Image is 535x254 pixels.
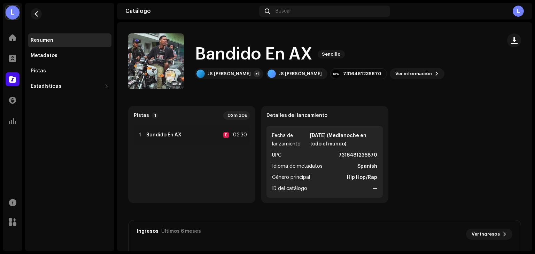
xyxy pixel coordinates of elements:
[272,162,323,170] span: Idioma de metadatos
[266,113,327,118] strong: Detalles del lanzamiento
[134,113,149,118] strong: Pistas
[152,112,158,119] p-badge: 1
[395,67,432,81] span: Ver información
[254,70,261,77] div: +1
[31,68,46,74] div: Pistas
[125,8,256,14] div: Catálogo
[472,227,500,241] span: Ver ingresos
[31,53,57,58] div: Metadatos
[279,71,322,77] div: JS [PERSON_NAME]
[28,49,111,63] re-m-nav-item: Metadatos
[31,84,61,89] div: Estadísticas
[339,151,377,159] strong: 7316481236870
[28,33,111,47] re-m-nav-item: Resumen
[318,50,345,58] span: Sencillo
[146,132,181,138] strong: Bandido En AX
[208,71,251,77] div: JS [PERSON_NAME]
[357,162,377,170] strong: Spanish
[137,229,158,234] div: Ingresos
[272,173,310,182] span: Género principal
[161,229,201,234] div: Últimos 6 meses
[390,68,444,79] button: Ver información
[223,111,250,120] div: 02m 30s
[272,132,309,148] span: Fecha de lanzamiento
[276,8,291,14] span: Buscar
[272,184,307,193] span: ID del catálogo
[466,229,512,240] button: Ver ingresos
[223,132,229,138] div: E
[343,71,381,77] div: 7316481236870
[373,184,377,193] strong: —
[232,131,247,139] div: 02:30
[6,6,20,19] div: L
[347,173,377,182] strong: Hip Hop/Rap
[28,79,111,93] re-m-nav-dropdown: Estadísticas
[513,6,524,17] div: L
[31,38,53,43] div: Resumen
[28,64,111,78] re-m-nav-item: Pistas
[272,151,281,159] span: UPC
[195,43,312,65] h1: Bandido En AX
[310,132,377,148] strong: [DATE] (Medianoche en todo el mundo)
